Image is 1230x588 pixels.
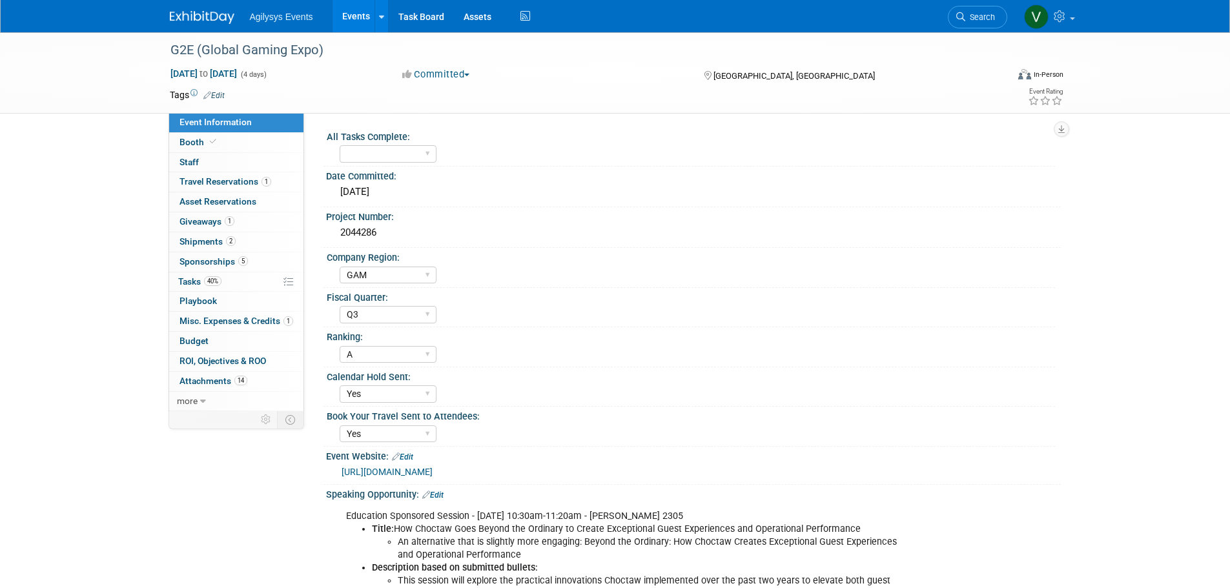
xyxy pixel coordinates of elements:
[336,182,1051,202] div: [DATE]
[398,536,911,562] li: An alternative that is slightly more engaging: Beyond the Ordinary: How Choctaw Creates Exception...
[326,167,1061,183] div: Date Committed:
[713,71,875,81] span: [GEOGRAPHIC_DATA], [GEOGRAPHIC_DATA]
[225,216,234,226] span: 1
[327,248,1055,264] div: Company Region:
[327,327,1055,343] div: Ranking:
[170,68,238,79] span: [DATE] [DATE]
[372,523,911,536] li: How Choctaw Goes Beyond the Ordinary to Create Exceptional Guest Experiences and Operational Perf...
[177,396,198,406] span: more
[1018,69,1031,79] img: Format-Inperson.png
[169,332,303,351] a: Budget
[283,316,293,326] span: 1
[931,67,1064,86] div: Event Format
[169,272,303,292] a: Tasks40%
[210,138,216,145] i: Booth reservation complete
[169,312,303,331] a: Misc. Expenses & Credits1
[179,256,248,267] span: Sponsorships
[1033,70,1063,79] div: In-Person
[261,177,271,187] span: 1
[1024,5,1049,29] img: Vaitiare Munoz
[255,411,278,428] td: Personalize Event Tab Strip
[169,153,303,172] a: Staff
[965,12,995,22] span: Search
[342,467,433,477] a: [URL][DOMAIN_NAME]
[179,157,199,167] span: Staff
[326,207,1061,223] div: Project Number:
[179,356,266,366] span: ROI, Objectives & ROO
[179,296,217,306] span: Playbook
[178,276,221,287] span: Tasks
[198,68,210,79] span: to
[238,256,248,266] span: 5
[327,127,1055,143] div: All Tasks Complete:
[250,12,313,22] span: Agilysys Events
[169,372,303,391] a: Attachments14
[326,485,1061,502] div: Speaking Opportunity:
[169,192,303,212] a: Asset Reservations
[372,523,394,534] b: Title:
[170,11,234,24] img: ExhibitDay
[169,232,303,252] a: Shipments2
[372,562,538,573] b: Description based on submitted bullets:
[422,491,444,500] a: Edit
[166,39,988,62] div: G2E (Global Gaming Expo)
[179,117,252,127] span: Event Information
[169,172,303,192] a: Travel Reservations1
[234,376,247,385] span: 14
[203,91,225,100] a: Edit
[204,276,221,286] span: 40%
[179,336,209,346] span: Budget
[169,113,303,132] a: Event Information
[240,70,267,79] span: (4 days)
[169,292,303,311] a: Playbook
[169,252,303,272] a: Sponsorships5
[226,236,236,246] span: 2
[398,68,475,81] button: Committed
[179,236,236,247] span: Shipments
[277,411,303,428] td: Toggle Event Tabs
[326,447,1061,463] div: Event Website:
[169,212,303,232] a: Giveaways1
[179,196,256,207] span: Asset Reservations
[170,88,225,101] td: Tags
[179,216,234,227] span: Giveaways
[392,452,413,461] a: Edit
[948,6,1007,28] a: Search
[169,133,303,152] a: Booth
[179,137,219,147] span: Booth
[169,392,303,411] a: more
[327,407,1055,423] div: Book Your Travel Sent to Attendees:
[1028,88,1063,95] div: Event Rating
[179,376,247,386] span: Attachments
[169,352,303,371] a: ROI, Objectives & ROO
[327,288,1055,304] div: Fiscal Quarter:
[327,367,1055,383] div: Calendar Hold Sent:
[179,316,293,326] span: Misc. Expenses & Credits
[336,223,1051,243] div: 2044286
[179,176,271,187] span: Travel Reservations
